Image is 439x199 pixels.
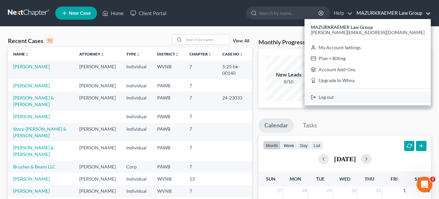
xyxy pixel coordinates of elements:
[297,141,311,150] button: day
[239,53,243,56] i: unfold_more
[121,79,152,92] td: Individual
[305,92,431,103] a: Log out
[121,60,152,79] td: Individual
[311,24,373,30] strong: MAZURKRAEMER Law Group
[184,173,217,185] td: 13
[152,173,184,185] td: WVNB
[13,114,50,119] a: [PERSON_NAME]
[297,118,323,133] a: Tasks
[330,7,353,19] a: Help
[121,161,152,173] td: Corp
[290,176,301,182] span: Mon
[152,185,184,197] td: WVNB
[353,7,431,19] a: MAZURKRAEMER Law Group
[152,123,184,142] td: PAWB
[339,176,350,182] span: Wed
[391,176,398,182] span: Fri
[258,38,305,46] h3: Monthly Progress
[266,176,276,182] span: Sun
[74,142,121,160] td: [PERSON_NAME]
[184,185,217,197] td: 7
[74,79,121,92] td: [PERSON_NAME]
[402,187,406,194] span: 1
[13,164,56,169] a: Brushes & Beans LLC
[69,11,91,16] span: New Case
[136,53,140,56] i: unfold_more
[415,176,423,182] span: Sat
[430,177,435,182] span: 2
[152,142,184,160] td: PAWB
[74,185,121,197] td: [PERSON_NAME]
[184,142,217,160] td: 7
[305,64,431,75] a: Account Add-Ons
[8,37,54,45] div: Recent Cases
[152,111,184,123] td: PAWB
[184,60,217,79] td: 7
[281,141,297,150] button: week
[184,111,217,123] td: 7
[13,64,50,69] a: [PERSON_NAME]
[258,118,294,133] a: Calendar
[305,19,431,105] div: MAZURKRAEMER Law Group
[127,7,170,19] a: Client Portal
[121,111,152,123] td: Individual
[316,176,325,182] span: Tue
[13,95,54,107] a: [PERSON_NAME] & [PERSON_NAME]
[79,52,104,56] a: Attorneyunfold_more
[233,39,249,43] a: View All
[305,42,431,53] a: My Account Settings
[222,52,243,56] a: Case Nounfold_more
[301,187,308,194] span: 28
[99,7,127,19] a: Home
[365,176,374,182] span: Thu
[184,79,217,92] td: 7
[351,187,357,194] span: 30
[157,52,179,56] a: Districtunfold_more
[126,52,140,56] a: Typeunfold_more
[266,71,312,78] div: New Leads
[121,185,152,197] td: Individual
[184,161,217,173] td: 7
[305,75,431,86] a: Upgrade to Whoa
[74,92,121,110] td: [PERSON_NAME]
[375,187,382,194] span: 31
[311,30,425,35] span: [PERSON_NAME][EMAIL_ADDRESS][DOMAIN_NAME]
[25,53,29,56] i: unfold_more
[208,53,212,56] i: unfold_more
[417,177,432,192] iframe: Intercom live chat
[217,60,252,79] td: 5:25-bk-00140
[311,141,323,150] button: list
[305,53,431,64] a: Plan + Billing
[74,161,121,173] td: [PERSON_NAME]
[13,126,66,138] a: Story-[PERSON_NAME] & [PERSON_NAME]
[13,176,50,182] a: [PERSON_NAME]
[266,78,312,85] div: 0/10
[121,173,152,185] td: Individual
[74,60,121,79] td: [PERSON_NAME]
[13,52,29,56] a: Nameunfold_more
[326,187,332,194] span: 29
[184,123,217,142] td: 7
[334,155,356,162] h2: [DATE]
[74,173,121,185] td: [PERSON_NAME]
[152,161,184,173] td: PAWB
[100,53,104,56] i: unfold_more
[259,7,319,19] input: Search by name...
[184,35,230,44] input: Search by name...
[184,92,217,110] td: 7
[13,145,54,157] a: [PERSON_NAME] & [PERSON_NAME]
[152,79,184,92] td: PAWB
[121,142,152,160] td: Individual
[46,38,54,44] div: 10
[74,123,121,142] td: [PERSON_NAME]
[121,123,152,142] td: Individual
[189,52,212,56] a: Chapterunfold_more
[152,92,184,110] td: PAWB
[175,53,179,56] i: unfold_more
[263,141,281,150] button: month
[13,188,50,194] a: [PERSON_NAME]
[121,92,152,110] td: Individual
[277,187,283,194] span: 27
[152,60,184,79] td: WVNB
[13,83,50,88] a: [PERSON_NAME]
